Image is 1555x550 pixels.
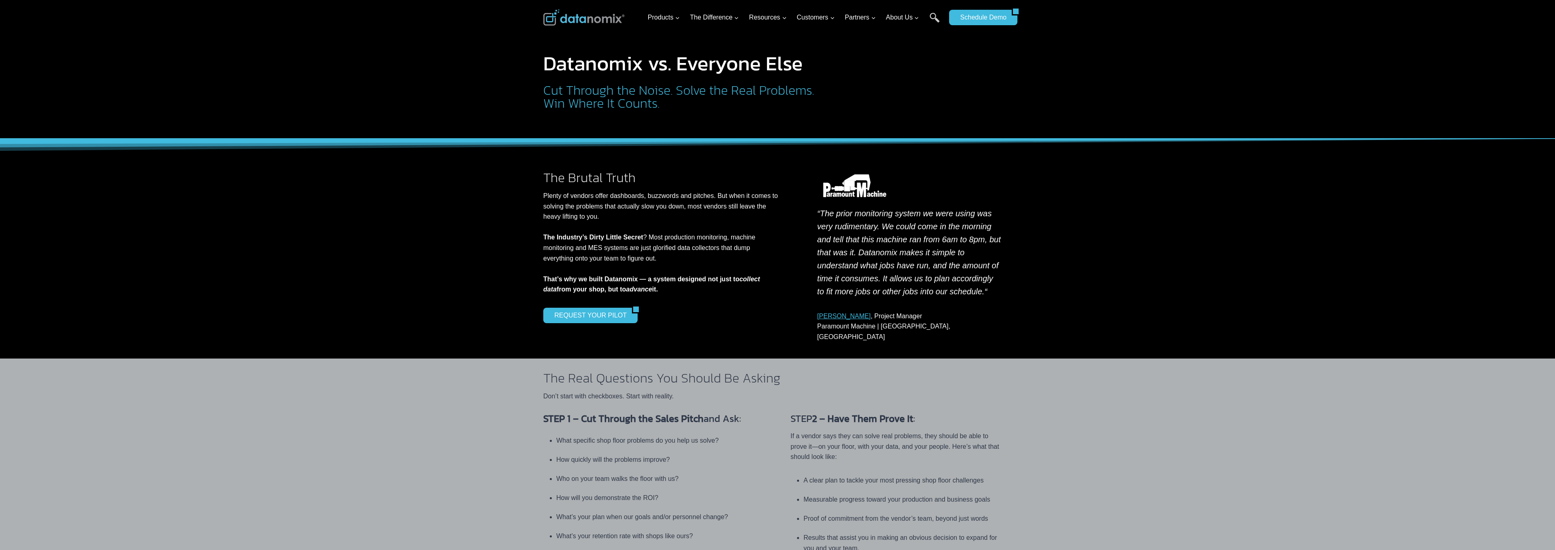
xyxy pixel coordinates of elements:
a: Schedule Demo [949,10,1012,25]
li: Measurable progress toward your production and business goals [804,490,1002,509]
h3: STEP : [791,411,1002,426]
li: What’s your plan when our goals and/or personnel change? [556,507,758,526]
a: REQUEST YOUR PILOT [543,308,632,323]
p: Plenty of vendors offer dashboards, buzzwords and pitches. But when it comes to solving the probl... [543,191,782,295]
img: Datanomix [543,9,625,26]
li: Who on your team walks the floor with us? [556,469,758,488]
nav: Primary Navigation [645,4,945,31]
span: About Us [886,12,919,23]
em: “The prior monitoring system we were using was very rudimentary. We could come in the morning and... [817,209,1001,296]
h2: Cut Through the Noise. Solve the Real Problems. Win Where It Counts. [543,84,818,110]
li: What specific shop floor problems do you help us solve? [556,431,758,450]
span: Resources [749,12,786,23]
li: How quickly will the problems improve? [556,450,758,469]
h1: Datanomix vs. Everyone Else [543,53,818,74]
h2: The Brutal Truth [543,171,782,184]
strong: STEP 1 – Cut Through the Sales Pitch [543,411,703,426]
img: Datanomix Customer - Paramount Machine [817,174,892,197]
a: [PERSON_NAME] [817,313,871,320]
h2: The Real Questions You Should Be Asking [543,372,1005,385]
li: A clear plan to tackle your most pressing shop floor challenges [804,475,1002,490]
h3: and Ask: [543,411,758,426]
em: collect data [543,276,760,293]
p: , Project Manager Paramount Machine | [GEOGRAPHIC_DATA], [GEOGRAPHIC_DATA] [817,311,1002,342]
span: Customers [797,12,834,23]
span: Products [648,12,680,23]
em: advance [626,286,652,293]
li: How will you demonstrate the ROI? [556,488,758,507]
p: If a vendor says they can solve real problems, they should be able to prove it—on your floor, wit... [791,431,1002,462]
span: The Difference [690,12,739,23]
li: Proof of commitment from the vendor’s team, beyond just words [804,509,1002,528]
a: Search [930,13,940,31]
strong: 2 – Have Them Prove It [812,411,913,426]
strong: The Industry’s Dirty Little Secret [543,234,643,241]
li: What’s your retention rate with shops like ours? [556,526,758,546]
strong: That’s why we built Datanomix — a system designed not just to from your shop, but to it. [543,276,760,293]
p: Don’t start with checkboxes. Start with reality. [543,391,1005,402]
span: Partners [845,12,876,23]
